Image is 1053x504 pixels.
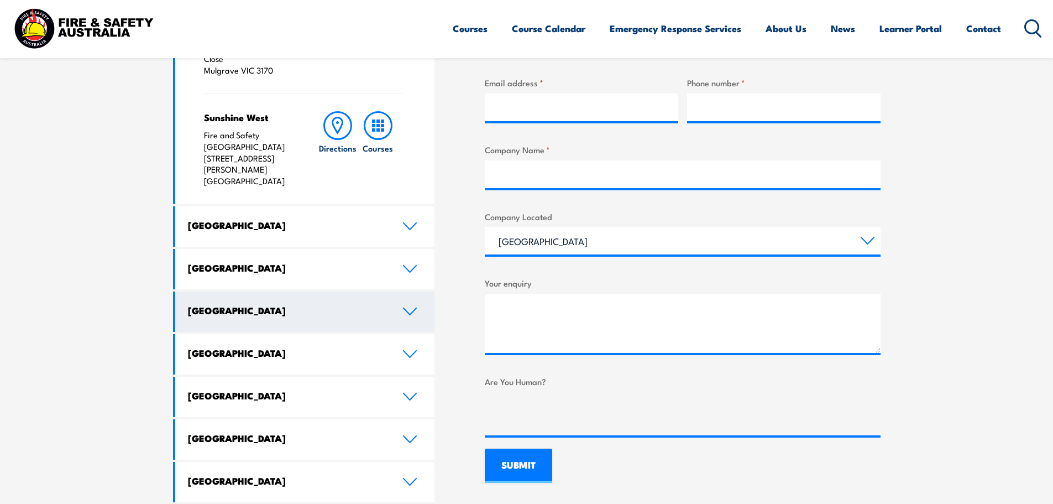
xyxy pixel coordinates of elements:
[879,14,942,43] a: Learner Portal
[610,14,741,43] a: Emergency Response Services
[766,14,806,43] a: About Us
[204,111,296,123] h4: Sunshine West
[966,14,1001,43] a: Contact
[318,111,358,187] a: Directions
[188,347,386,359] h4: [GEOGRAPHIC_DATA]
[188,475,386,487] h4: [GEOGRAPHIC_DATA]
[188,389,386,402] h4: [GEOGRAPHIC_DATA]
[485,392,653,435] iframe: reCAPTCHA
[363,142,393,154] h6: Courses
[175,419,435,460] a: [GEOGRAPHIC_DATA]
[358,111,398,187] a: Courses
[512,14,585,43] a: Course Calendar
[687,76,881,89] label: Phone number
[175,249,435,289] a: [GEOGRAPHIC_DATA]
[485,143,881,156] label: Company Name
[175,206,435,247] a: [GEOGRAPHIC_DATA]
[188,262,386,274] h4: [GEOGRAPHIC_DATA]
[831,14,855,43] a: News
[453,14,488,43] a: Courses
[485,449,552,483] input: SUBMIT
[175,377,435,417] a: [GEOGRAPHIC_DATA]
[175,334,435,375] a: [GEOGRAPHIC_DATA]
[204,129,296,187] p: Fire and Safety [GEOGRAPHIC_DATA] [STREET_ADDRESS][PERSON_NAME] [GEOGRAPHIC_DATA]
[319,142,357,154] h6: Directions
[175,462,435,502] a: [GEOGRAPHIC_DATA]
[485,76,678,89] label: Email address
[188,432,386,444] h4: [GEOGRAPHIC_DATA]
[485,210,881,223] label: Company Located
[485,277,881,289] label: Your enquiry
[188,219,386,231] h4: [GEOGRAPHIC_DATA]
[188,304,386,316] h4: [GEOGRAPHIC_DATA]
[485,375,881,388] label: Are You Human?
[175,292,435,332] a: [GEOGRAPHIC_DATA]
